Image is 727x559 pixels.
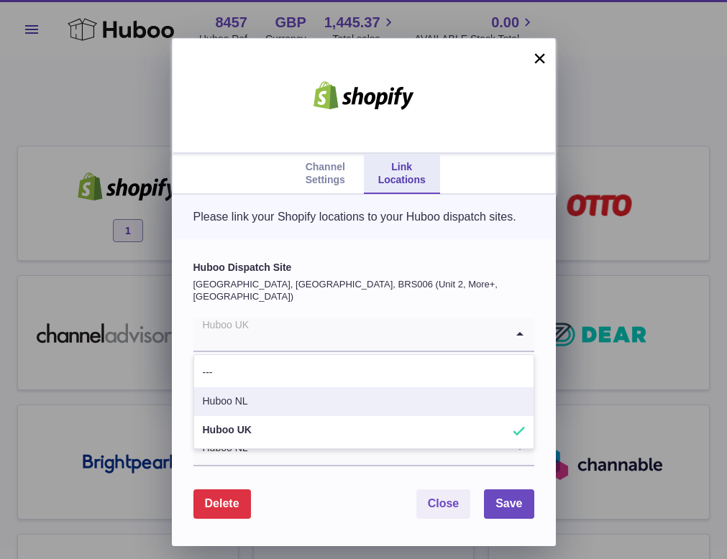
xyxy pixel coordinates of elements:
[193,432,534,466] div: Search for option
[194,416,534,445] li: Huboo UK
[193,432,249,465] span: Huboo NL
[193,209,534,225] p: Please link your Shopify locations to your Huboo dispatch sites.
[194,387,534,416] li: Huboo NL
[193,318,534,352] div: Search for option
[193,261,534,274] label: Huboo Dispatch Site
[205,497,239,509] span: Delete
[416,489,471,519] button: Close
[495,497,522,509] span: Save
[193,489,251,519] button: Delete
[484,489,534,519] button: Save
[287,154,363,194] a: Channel Settings
[364,154,440,194] a: Link Locations
[193,278,534,303] p: [GEOGRAPHIC_DATA], [GEOGRAPHIC_DATA], BRS006 (Unit 2, More+, [GEOGRAPHIC_DATA])
[194,359,534,387] li: ---
[531,50,549,67] button: ×
[303,81,425,110] img: shopify
[428,497,459,509] span: Close
[193,318,506,351] input: Search for option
